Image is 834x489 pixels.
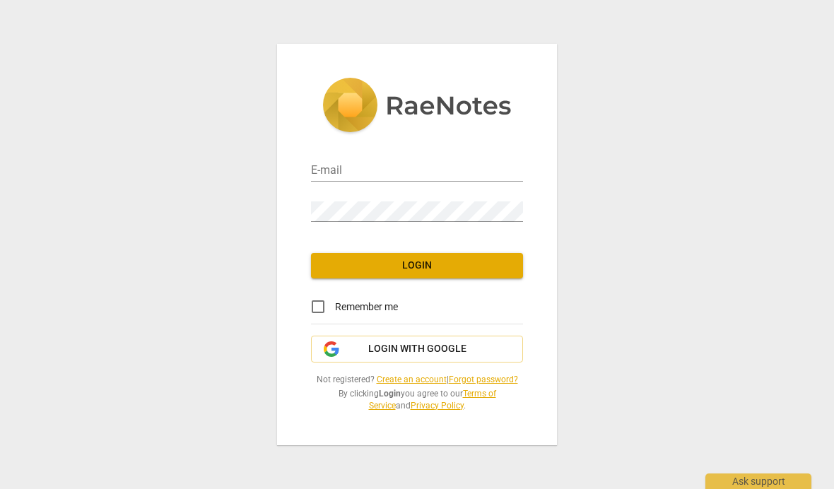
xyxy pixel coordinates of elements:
[449,375,518,384] a: Forgot password?
[311,374,523,386] span: Not registered? |
[311,253,523,278] button: Login
[705,473,811,489] div: Ask support
[411,401,464,411] a: Privacy Policy
[322,259,512,273] span: Login
[335,300,398,314] span: Remember me
[311,336,523,363] button: Login with Google
[377,375,447,384] a: Create an account
[369,389,496,411] a: Terms of Service
[379,389,401,399] b: Login
[311,388,523,411] span: By clicking you agree to our and .
[322,78,512,136] img: 5ac2273c67554f335776073100b6d88f.svg
[368,342,466,356] span: Login with Google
